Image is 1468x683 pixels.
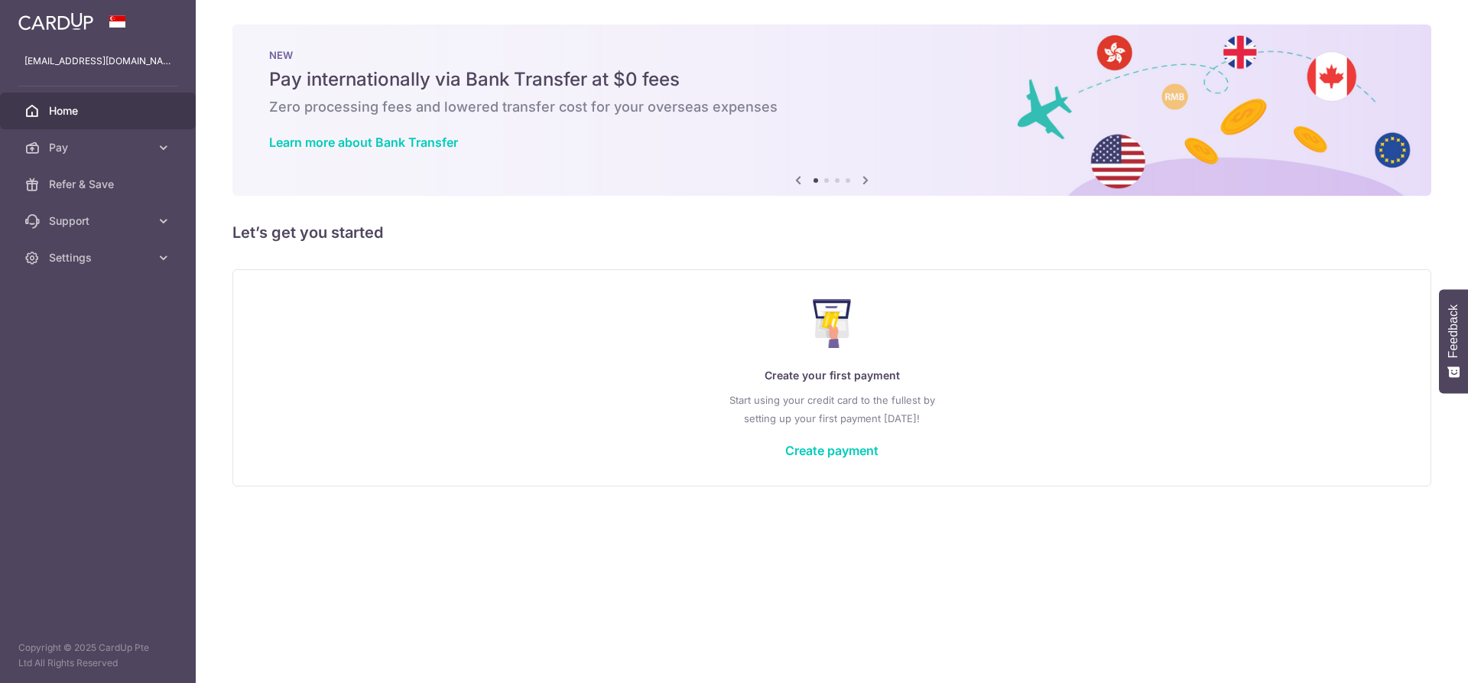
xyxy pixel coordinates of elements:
[49,103,150,119] span: Home
[49,177,150,192] span: Refer & Save
[269,49,1395,61] p: NEW
[269,67,1395,92] h5: Pay internationally via Bank Transfer at $0 fees
[49,213,150,229] span: Support
[264,366,1400,385] p: Create your first payment
[269,98,1395,116] h6: Zero processing fees and lowered transfer cost for your overseas expenses
[1439,289,1468,393] button: Feedback - Show survey
[49,250,150,265] span: Settings
[785,443,879,458] a: Create payment
[18,12,93,31] img: CardUp
[1370,637,1453,675] iframe: Opens a widget where you can find more information
[232,24,1431,196] img: Bank transfer banner
[1447,304,1460,358] span: Feedback
[24,54,171,69] p: [EMAIL_ADDRESS][DOMAIN_NAME]
[264,391,1400,428] p: Start using your credit card to the fullest by setting up your first payment [DATE]!
[232,220,1431,245] h5: Let’s get you started
[49,140,150,155] span: Pay
[813,299,852,348] img: Make Payment
[269,135,458,150] a: Learn more about Bank Transfer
